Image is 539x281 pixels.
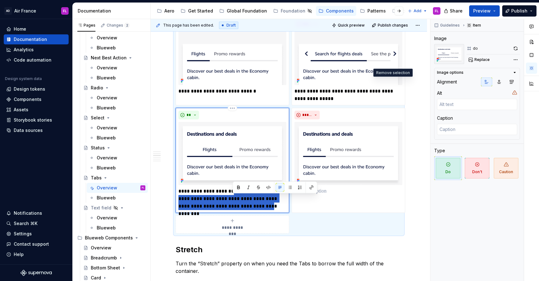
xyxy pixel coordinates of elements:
[91,245,111,251] div: Overview
[14,251,24,258] div: Help
[21,270,52,276] svg: Supernova Logo
[178,6,216,16] a: Get Started
[14,47,34,53] div: Analytics
[97,35,117,41] div: Overview
[373,69,413,77] div: Remove selection
[469,5,500,17] button: Preview
[226,23,236,28] span: Draft
[435,8,439,13] div: FL
[281,8,305,14] div: Foundation
[97,195,116,201] div: Blueweb
[14,210,42,216] div: Notifications
[91,115,104,121] div: Select
[294,122,402,185] img: 98c1b5aa-0109-4c53-a9d4-faa94f5a8cc3.png
[81,203,148,213] a: Text field
[14,57,51,63] div: Code automation
[14,26,26,32] div: Home
[406,7,429,15] button: Add
[85,235,133,241] div: Blueweb Components
[91,265,120,271] div: Bottom Sheet
[87,213,148,223] a: Overview
[434,148,445,154] div: Type
[378,23,408,28] span: Publish changes
[4,55,69,65] a: Code automation
[227,8,267,14] div: Global Foundation
[164,8,174,14] div: Aero
[87,43,148,53] a: Blueweb
[97,45,116,51] div: Blueweb
[91,255,117,261] div: Breadcrumb
[440,23,460,28] span: Guidelines
[87,73,148,83] a: Blueweb
[188,8,213,14] div: Get Started
[294,31,402,85] img: d006e223-e8fa-432b-a665-d92e356d940a.png
[437,70,464,75] div: Image options
[370,21,411,30] button: Publish changes
[338,23,365,28] span: Quick preview
[124,23,129,28] span: 2
[502,5,537,17] button: Publish
[81,53,148,63] a: Next Best Action
[87,93,148,103] a: Overview
[63,8,67,13] div: FL
[357,6,388,16] a: Patterns
[142,185,144,191] div: FL
[436,158,460,178] span: Do
[4,94,69,104] a: Components
[437,70,517,75] button: Image options
[4,84,69,94] a: Design tokens
[154,6,177,16] a: Aero
[178,122,286,185] img: a9752635-eecb-4b19-9e75-c8fbaff53aee.png
[87,123,148,133] a: Overview
[492,156,520,180] button: Caution
[81,143,148,153] a: Status
[81,263,148,273] a: Bottom Sheet
[450,8,463,14] span: Share
[437,79,457,85] div: Alignment
[14,117,52,123] div: Storybook stories
[91,175,102,181] div: Tabs
[97,185,117,191] div: Overview
[81,113,148,123] a: Select
[432,21,463,30] button: Guidelines
[14,8,36,14] div: Air France
[5,76,42,81] div: Design system data
[91,85,103,91] div: Radio
[97,135,116,141] div: Blueweb
[176,245,402,255] h2: Stretch
[14,220,37,227] div: Search ⌘K
[81,173,148,183] a: Tabs
[4,115,69,125] a: Storybook stories
[330,21,367,30] button: Quick preview
[97,105,116,111] div: Blueweb
[81,253,148,263] a: Breadcrumb
[97,225,116,231] div: Blueweb
[87,33,148,43] a: Overview
[14,107,28,113] div: Assets
[97,125,117,131] div: Overview
[97,215,117,221] div: Overview
[4,105,69,115] a: Assets
[163,23,214,28] span: This page has been edited.
[437,115,453,121] div: Caption
[4,24,69,34] a: Home
[91,205,111,211] div: Text field
[77,23,95,28] div: Pages
[316,6,356,16] a: Components
[97,95,117,101] div: Overview
[78,8,148,14] div: Documentation
[4,249,69,259] button: Help
[14,127,43,133] div: Data sources
[97,165,116,171] div: Blueweb
[271,6,315,16] a: Foundation
[14,86,45,92] div: Design tokens
[4,208,69,218] button: Notifications
[97,155,117,161] div: Overview
[434,44,464,64] img: a9752635-eecb-4b19-9e75-c8fbaff53aee.png
[75,233,148,243] div: Blueweb Components
[434,35,447,42] div: Image
[87,63,148,73] a: Overview
[14,241,49,247] div: Contact support
[441,5,467,17] button: Share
